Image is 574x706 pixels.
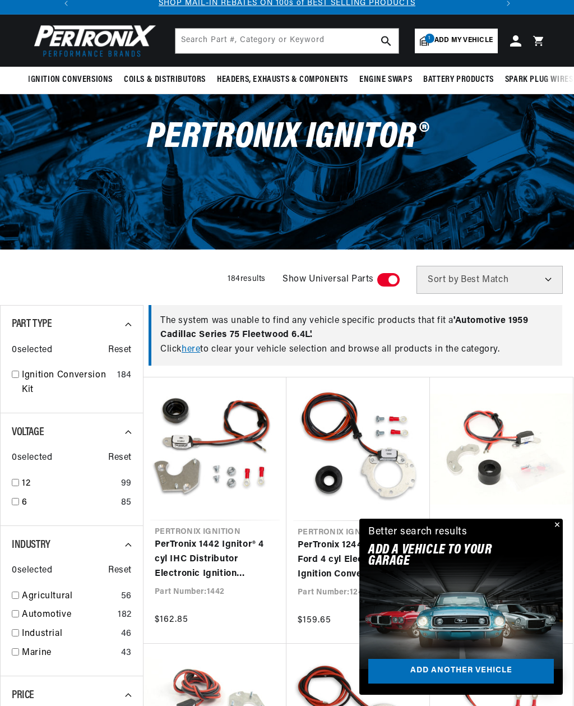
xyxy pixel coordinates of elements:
[12,319,52,330] span: Part Type
[118,608,132,622] div: 182
[434,35,493,46] span: Add my vehicle
[182,345,200,354] a: here
[155,538,275,581] a: PerTronix 1442 Ignitor® 4 cyl IHC Distributor Electronic Ignition Conversion Kit
[121,477,132,491] div: 99
[22,589,117,604] a: Agricultural
[368,524,467,541] div: Better search results
[124,74,206,86] span: Coils & Distributors
[505,74,573,86] span: Spark Plug Wires
[425,34,434,43] span: 1
[549,519,563,532] button: Close
[12,539,50,551] span: Industry
[415,29,498,53] a: 1Add my vehicle
[298,538,419,582] a: PerTronix 1244A Ignitor® Ford 4 cyl Electronic Ignition Conversion Kit
[368,545,526,567] h2: Add A VEHICLE to your garage
[12,564,52,578] span: 0 selected
[28,21,157,60] img: Pertronix
[117,368,132,383] div: 184
[22,477,117,491] a: 12
[149,305,562,366] div: The system was unable to find any vehicle specific products that fit a Click to clear your vehicl...
[118,67,211,93] summary: Coils & Distributors
[428,275,459,284] span: Sort by
[12,690,34,701] span: Price
[175,29,399,53] input: Search Part #, Category or Keyword
[108,343,132,358] span: Reset
[108,564,132,578] span: Reset
[28,74,113,86] span: Ignition Conversions
[416,266,563,294] select: Sort by
[121,589,132,604] div: 56
[12,427,44,438] span: Voltage
[368,659,554,684] a: Add another vehicle
[359,74,412,86] span: Engine Swaps
[423,74,494,86] span: Battery Products
[108,451,132,465] span: Reset
[12,451,52,465] span: 0 selected
[22,627,117,642] a: Industrial
[121,627,132,642] div: 46
[22,646,117,661] a: Marine
[147,119,428,156] span: PerTronix Ignitor®
[12,343,52,358] span: 0 selected
[22,608,113,622] a: Automotive
[22,496,117,510] a: 6
[211,67,354,93] summary: Headers, Exhausts & Components
[121,496,132,510] div: 85
[418,67,499,93] summary: Battery Products
[354,67,418,93] summary: Engine Swaps
[217,74,348,86] span: Headers, Exhausts & Components
[228,275,266,283] span: 184 results
[283,273,374,287] span: Show Universal Parts
[28,67,118,93] summary: Ignition Conversions
[121,646,132,661] div: 43
[374,29,399,53] button: search button
[22,368,113,397] a: Ignition Conversion Kit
